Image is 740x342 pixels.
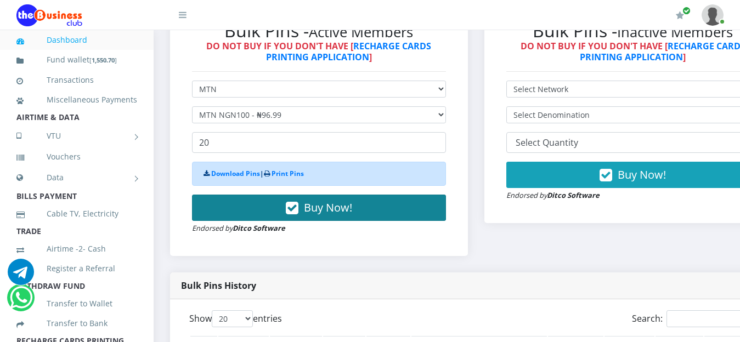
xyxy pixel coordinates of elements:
b: 1,550.70 [92,56,115,64]
a: Airtime -2- Cash [16,236,137,261]
a: Miscellaneous Payments [16,87,137,112]
a: Dashboard [16,27,137,53]
a: RECHARGE CARDS PRINTING APPLICATION [266,40,432,62]
a: Transactions [16,67,137,93]
strong: | [204,169,304,178]
span: Buy Now! [304,200,352,215]
a: Data [16,164,137,191]
small: Endorsed by [192,223,285,233]
small: Active Members [309,22,413,42]
a: Print Pins [272,169,304,178]
span: Buy Now! [618,167,666,182]
a: Transfer to Wallet [16,291,137,316]
i: Renew/Upgrade Subscription [676,11,684,20]
strong: Ditco Software [233,223,285,233]
a: Register a Referral [16,256,137,281]
img: User [702,4,724,26]
strong: DO NOT BUY IF YOU DON'T HAVE [ ] [206,40,431,62]
a: Fund wallet[1,550.70] [16,47,137,73]
a: Transfer to Bank [16,311,137,336]
button: Buy Now! [192,195,446,221]
small: Inactive Members [617,22,733,42]
strong: Bulk Pins History [181,280,256,292]
img: Logo [16,4,82,26]
input: Enter Quantity [192,132,446,153]
a: VTU [16,122,137,150]
a: Chat for support [10,293,32,311]
a: Chat for support [8,267,34,285]
small: [ ] [89,56,117,64]
label: Show entries [189,310,282,327]
h2: Bulk Pins - [192,20,446,41]
small: Endorsed by [506,190,600,200]
a: Cable TV, Electricity [16,201,137,226]
span: Renew/Upgrade Subscription [682,7,691,15]
select: Showentries [212,310,253,327]
a: Download Pins [211,169,260,178]
strong: Ditco Software [547,190,600,200]
a: Vouchers [16,144,137,169]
